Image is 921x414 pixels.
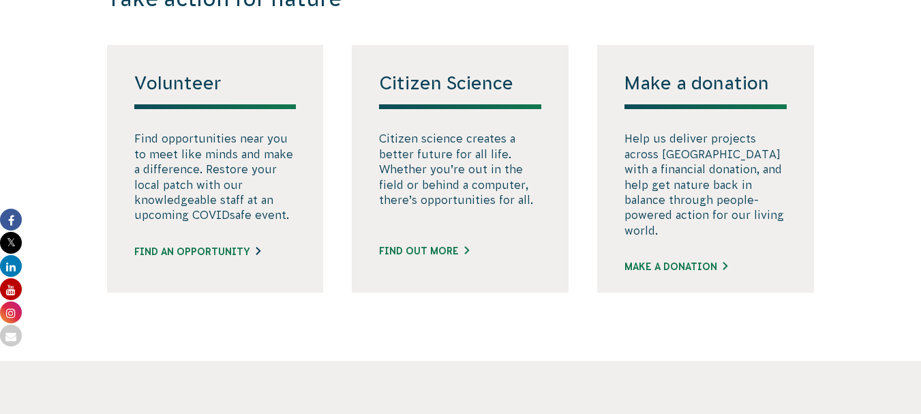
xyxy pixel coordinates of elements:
h4: Volunteer [134,72,297,109]
h4: Citizen Science [379,72,541,109]
h4: Make a donation [624,72,787,109]
a: Find an opportunity [134,245,260,259]
p: Citizen science creates a better future for all life. Whether you’re out in the field or behind a... [379,131,541,207]
a: Make a donation [624,260,727,274]
p: Help us deliver projects across [GEOGRAPHIC_DATA] with a financial donation, and help get nature ... [624,131,787,238]
a: FIND OUT MORE [379,244,469,258]
p: Find opportunities near you to meet like minds and make a difference. Restore your local patch wi... [134,131,297,222]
